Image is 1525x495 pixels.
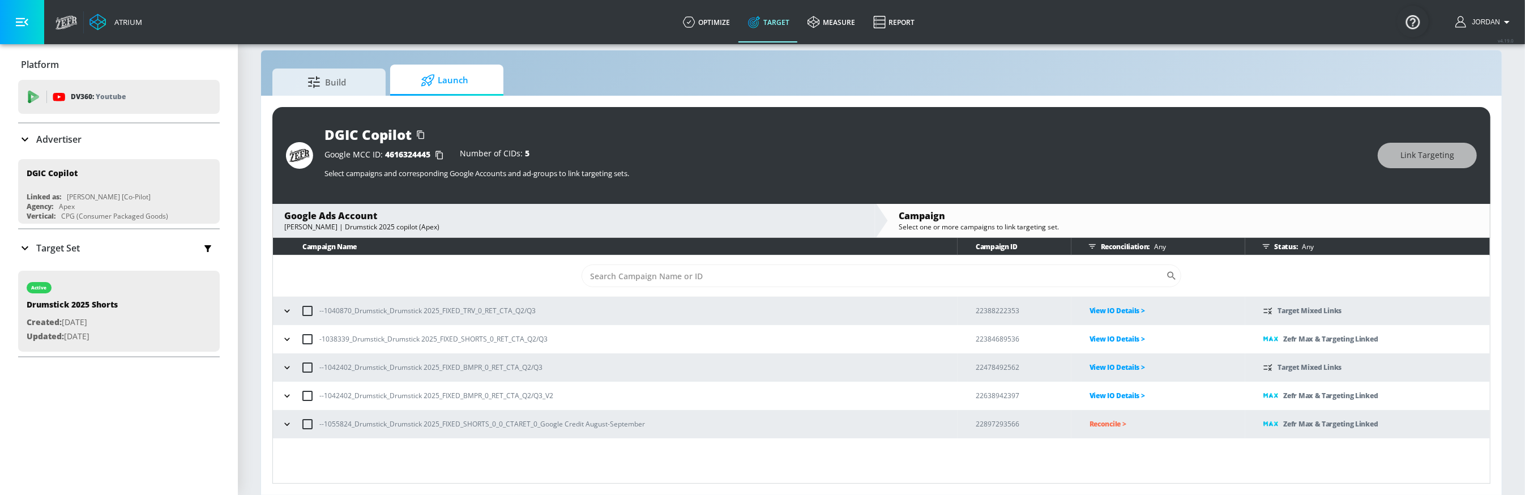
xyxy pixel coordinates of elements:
[61,211,168,221] div: CPG (Consumer Packaged Goods)
[1284,332,1378,345] p: Zefr Max & Targeting Linked
[67,192,151,202] div: [PERSON_NAME] [Co-Pilot]
[27,315,118,330] p: [DATE]
[27,168,78,178] div: DGIC Copilot
[319,390,553,402] p: --1042402_Drumstick_Drumstick 2025_FIXED_BMPR_0_RET_CTA_Q2/Q3_V2
[273,238,958,255] th: Campaign Name
[27,331,64,342] span: Updated:
[319,333,548,345] p: -1038339_Drumstick_Drumstick 2025_FIXED_SHORTS_0_RET_CTA_Q2/Q3
[1090,304,1245,317] p: View IO Details >
[385,149,430,160] span: 4616324445
[27,299,118,315] div: Drumstick 2025 Shorts
[27,202,53,211] div: Agency:
[1090,332,1245,345] p: View IO Details >
[284,222,864,232] div: [PERSON_NAME] | Drumstick 2025 copilot (Apex)
[1278,304,1342,317] p: Target Mixed Links
[976,361,1071,373] p: 22478492562
[27,317,62,327] span: Created:
[319,305,536,317] p: --1040870_Drumstick_Drumstick 2025_FIXED_TRV_0_RET_CTA_Q2/Q3
[582,264,1181,287] div: Search CID Name or Number
[18,159,220,224] div: DGIC CopilotLinked as:[PERSON_NAME] [Co-Pilot]Agency:ApexVertical:CPG (Consumer Packaged Goods)
[1090,417,1245,430] p: Reconcile >
[864,2,924,42] a: Report
[71,91,126,103] p: DV360:
[1468,18,1500,26] span: login as: jordan.patrick@zefr.com
[18,80,220,114] div: DV360: Youtube
[1258,238,1490,255] div: Status:
[1084,238,1245,255] div: Reconciliation:
[899,222,1479,232] div: Select one or more campaigns to link targeting set.
[36,242,80,254] p: Target Set
[401,67,488,94] span: Launch
[1298,241,1314,253] p: Any
[582,264,1166,287] input: Search Campaign Name or ID
[27,192,61,202] div: Linked as:
[18,271,220,352] div: activeDrumstick 2025 ShortsCreated:[DATE]Updated:[DATE]
[324,150,448,161] div: Google MCC ID:
[976,418,1071,430] p: 22897293566
[319,418,645,430] p: --1055824_Drumstick_Drumstick 2025_FIXED_SHORTS_0_0_CTARET_0_Google Credit August-September
[284,69,370,96] span: Build
[36,133,82,146] p: Advertiser
[27,211,55,221] div: Vertical:
[1090,361,1245,374] p: View IO Details >
[899,210,1479,222] div: Campaign
[59,202,75,211] div: Apex
[27,330,118,344] p: [DATE]
[1278,361,1342,374] p: Target Mixed Links
[319,361,542,373] p: --1042402_Drumstick_Drumstick 2025_FIXED_BMPR_0_RET_CTA_Q2/Q3
[110,17,142,27] div: Atrium
[324,125,412,144] div: DGIC Copilot
[18,123,220,155] div: Advertiser
[976,390,1071,402] p: 22638942397
[525,148,529,159] span: 5
[21,58,59,71] p: Platform
[1284,417,1378,430] p: Zefr Max & Targeting Linked
[18,229,220,267] div: Target Set
[1397,6,1429,37] button: Open Resource Center
[798,2,864,42] a: measure
[1090,389,1245,402] p: View IO Details >
[1455,15,1514,29] button: Jordan
[1498,37,1514,44] span: v 4.19.0
[89,14,142,31] a: Atrium
[284,210,864,222] div: Google Ads Account
[1150,241,1165,253] p: Any
[1284,389,1378,402] p: Zefr Max & Targeting Linked
[273,204,875,237] div: Google Ads Account[PERSON_NAME] | Drumstick 2025 copilot (Apex)
[958,238,1071,255] th: Campaign ID
[976,305,1071,317] p: 22388222353
[976,333,1071,345] p: 22384689536
[18,49,220,80] div: Platform
[674,2,739,42] a: optimize
[96,91,126,103] p: Youtube
[324,168,1366,178] p: Select campaigns and corresponding Google Accounts and ad-groups to link targeting sets.
[460,150,529,161] div: Number of CIDs:
[32,285,47,291] div: active
[739,2,798,42] a: Target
